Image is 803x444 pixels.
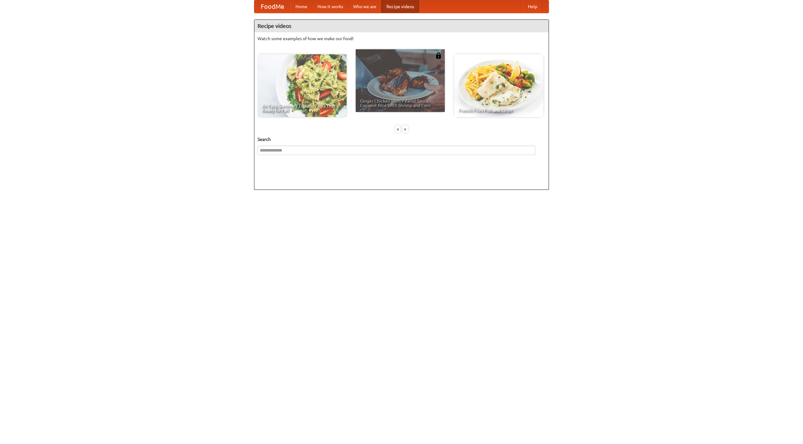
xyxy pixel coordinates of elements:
[290,0,312,13] a: Home
[348,0,381,13] a: Who we are
[258,136,545,142] h5: Search
[395,125,401,133] div: «
[381,0,419,13] a: Recipe videos
[254,0,290,13] a: FoodMe
[312,0,348,13] a: How it works
[258,35,545,42] p: Watch some examples of how we make our food!
[454,54,543,117] a: French Fries Fish and Chips
[262,104,342,113] span: An Easy, Summery Tomato Pasta That's Ready for Fall
[435,52,442,59] img: 483408.png
[402,125,408,133] div: »
[523,0,542,13] a: Help
[258,54,347,117] a: An Easy, Summery Tomato Pasta That's Ready for Fall
[254,20,549,32] h4: Recipe videos
[459,108,539,113] span: French Fries Fish and Chips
